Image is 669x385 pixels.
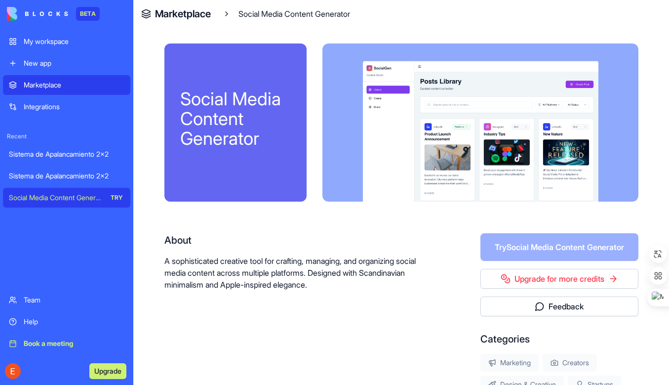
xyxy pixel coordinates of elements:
[3,97,130,117] a: Integrations
[89,363,126,379] button: Upgrade
[3,75,130,95] a: Marketplace
[24,295,124,305] div: Team
[480,354,539,372] div: Marketing
[3,32,130,51] a: My workspace
[24,317,124,327] div: Help
[3,166,130,186] a: Sistema de Apalancamiento 2x2
[9,193,102,203] div: Social Media Content Generator
[89,366,126,376] a: Upgrade
[24,37,124,46] div: My workspace
[7,7,68,21] img: logo
[480,332,638,346] div: Categories
[164,233,417,247] div: About
[155,7,211,21] a: Marketplace
[480,297,638,316] button: Feedback
[543,354,597,372] div: Creators
[3,53,130,73] a: New app
[24,80,124,90] div: Marketplace
[24,102,124,112] div: Integrations
[109,192,124,204] div: TRY
[24,58,124,68] div: New app
[3,312,130,332] a: Help
[9,149,124,159] div: Sistema de Apalancamiento 2x2
[9,171,124,181] div: Sistema de Apalancamiento 2x2
[76,7,100,21] div: BETA
[24,339,124,348] div: Book a meeting
[3,188,130,208] a: Social Media Content GeneratorTRY
[7,7,100,21] a: BETA
[3,334,130,353] a: Book a meeting
[5,363,21,379] img: ACg8ocJsZ5xZHxUy_9QQ2lzFYK42ib_tRcfOw8_nzJkcXAL9HkQ84A=s96-c
[223,8,350,20] div: Social Media Content Generator
[3,144,130,164] a: Sistema de Apalancamiento 2x2
[480,269,638,289] a: Upgrade for more credits
[180,89,291,148] div: Social Media Content Generator
[164,255,417,291] p: A sophisticated creative tool for crafting, managing, and organizing social media content across ...
[3,132,130,140] span: Recent
[3,290,130,310] a: Team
